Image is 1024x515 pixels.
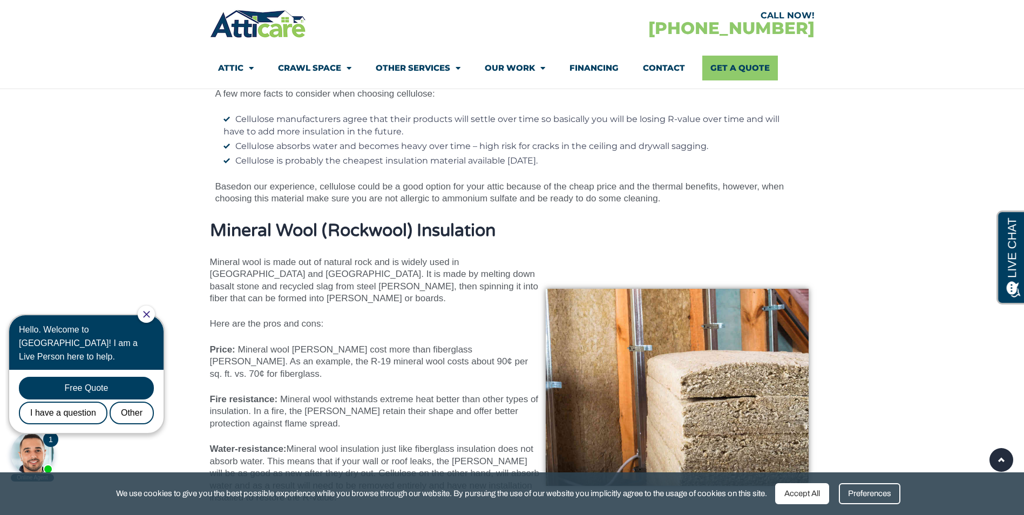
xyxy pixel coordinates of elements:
[376,56,460,80] a: Other Services
[210,394,539,429] span: Mineral wool withstands extreme heat better than other types of insulation. In a fire, the [PERSO...
[215,181,797,205] p: Based
[485,56,545,80] a: Our Work
[643,56,685,80] a: Contact
[210,394,278,404] strong: Fire resistance:
[218,56,254,80] a: Attic
[210,319,324,329] span: Here are the pros and cons:
[26,9,87,22] span: Opens a chat window
[210,344,528,379] span: Mineral wool [PERSON_NAME] cost more than fiberglass [PERSON_NAME]. As an example, the R-19 miner...
[210,444,287,454] strong: Water-resistance:
[215,88,797,100] p: A few more facts to consider when choosing cellulose:
[116,487,767,500] span: We use cookies to give you the best possible experience while you browse through our website. By ...
[235,155,538,166] span: Cellulose is probably the cheapest insulation material available [DATE].
[223,114,779,136] span: Cellulose manufacturers agree that their products will settle over time so basically you will be ...
[210,444,539,503] span: Mineral wool insulation just like fiberglass insulation does not absorb water. This means that if...
[210,257,539,303] span: Mineral wool is made out of natural rock and is widely used in [GEOGRAPHIC_DATA] and [GEOGRAPHIC_...
[235,141,708,151] span: Cellulose absorbs water and becomes heavy over time – high risk for cracks in the ceiling and dry...
[210,220,496,241] strong: Mineral Wool (Rockwool) Insulation​
[5,304,178,483] iframe: Chat Invitation
[512,11,815,20] div: CALL NOW!
[775,483,829,504] div: Accept All
[839,483,900,504] div: Preferences
[278,56,351,80] a: Crawl Space
[218,56,806,80] nav: Menu
[702,56,778,80] a: Get A Quote
[215,181,784,204] span: on our experience, cellulose could be a good option for your attic because of the cheap price and...
[569,56,619,80] a: Financing
[210,344,235,355] strong: Price:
